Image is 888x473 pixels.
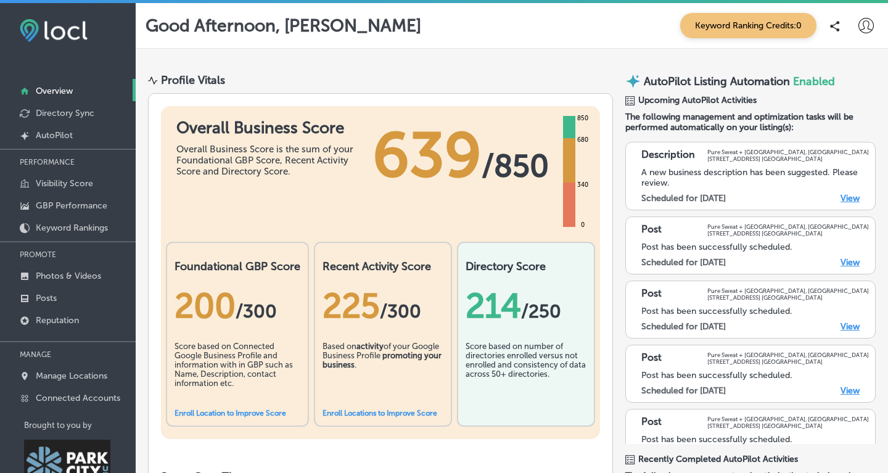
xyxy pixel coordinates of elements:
a: View [841,257,860,268]
p: Pure Sweat + [GEOGRAPHIC_DATA], [GEOGRAPHIC_DATA] [707,149,869,155]
h1: Overall Business Score [176,118,361,138]
span: 639 [372,118,482,192]
p: Post [641,223,662,237]
p: Directory Sync [36,108,94,118]
p: Post [641,287,662,301]
div: 200 [175,286,300,326]
div: 680 [575,135,591,145]
p: [STREET_ADDRESS] [GEOGRAPHIC_DATA] [707,294,869,301]
div: 214 [466,286,586,326]
b: promoting your business [323,351,442,369]
a: View [841,193,860,204]
p: Pure Sweat + [GEOGRAPHIC_DATA], [GEOGRAPHIC_DATA] [707,223,869,230]
div: Post has been successfully scheduled. [641,434,869,445]
label: Scheduled for [DATE] [641,321,726,332]
div: Profile Vitals [161,73,225,87]
a: Enroll Locations to Improve Score [323,409,437,417]
p: Reputation [36,315,79,326]
h2: Foundational GBP Score [175,260,300,273]
p: GBP Performance [36,200,107,211]
span: Keyword Ranking Credits: 0 [680,13,816,38]
div: Post has been successfully scheduled. [641,370,869,380]
label: Scheduled for [DATE] [641,385,726,396]
span: /250 [521,300,561,323]
b: activity [356,342,384,351]
p: [STREET_ADDRESS] [GEOGRAPHIC_DATA] [707,230,869,237]
span: / 300 [236,300,277,323]
p: Post [641,416,662,429]
div: 225 [323,286,443,326]
div: Overall Business Score is the sum of your Foundational GBP Score, Recent Activity Score and Direc... [176,144,361,177]
a: View [841,385,860,396]
img: fda3e92497d09a02dc62c9cd864e3231.png [20,19,88,42]
div: 850 [575,113,591,123]
h2: Recent Activity Score [323,260,443,273]
div: A new business description has been suggested. Please review. [641,167,869,188]
p: Overview [36,86,73,96]
p: Visibility Score [36,178,93,189]
div: 0 [578,220,587,230]
p: Brought to you by [24,421,136,430]
p: [STREET_ADDRESS] [GEOGRAPHIC_DATA] [707,422,869,429]
div: 340 [575,180,591,190]
span: Recently Completed AutoPilot Activities [638,454,798,464]
div: Post has been successfully scheduled. [641,242,869,252]
label: Scheduled for [DATE] [641,193,726,204]
img: autopilot-icon [625,73,641,89]
p: Pure Sweat + [GEOGRAPHIC_DATA], [GEOGRAPHIC_DATA] [707,416,869,422]
span: Enabled [793,75,835,88]
span: Upcoming AutoPilot Activities [638,95,757,105]
span: The following management and optimization tasks will be performed automatically on your listing(s): [625,112,876,133]
p: Connected Accounts [36,393,120,403]
p: Description [641,149,695,162]
p: Manage Locations [36,371,107,381]
p: [STREET_ADDRESS] [GEOGRAPHIC_DATA] [707,155,869,162]
h2: Directory Score [466,260,586,273]
p: AutoPilot [36,130,73,141]
p: Keyword Rankings [36,223,108,233]
div: Score based on number of directories enrolled versus not enrolled and consistency of data across ... [466,342,586,403]
p: AutoPilot Listing Automation [644,75,790,88]
p: [STREET_ADDRESS] [GEOGRAPHIC_DATA] [707,358,869,365]
p: Pure Sweat + [GEOGRAPHIC_DATA], [GEOGRAPHIC_DATA] [707,287,869,294]
a: Enroll Location to Improve Score [175,409,286,417]
p: Good Afternoon, [PERSON_NAME] [146,15,421,36]
p: Posts [36,293,57,303]
div: Score based on Connected Google Business Profile and information with in GBP such as Name, Descri... [175,342,300,403]
span: /300 [380,300,421,323]
p: Pure Sweat + [GEOGRAPHIC_DATA], [GEOGRAPHIC_DATA] [707,352,869,358]
div: Based on of your Google Business Profile . [323,342,443,403]
div: Post has been successfully scheduled. [641,306,869,316]
p: Post [641,352,662,365]
span: / 850 [482,147,549,184]
p: Photos & Videos [36,271,101,281]
a: View [841,321,860,332]
label: Scheduled for [DATE] [641,257,726,268]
